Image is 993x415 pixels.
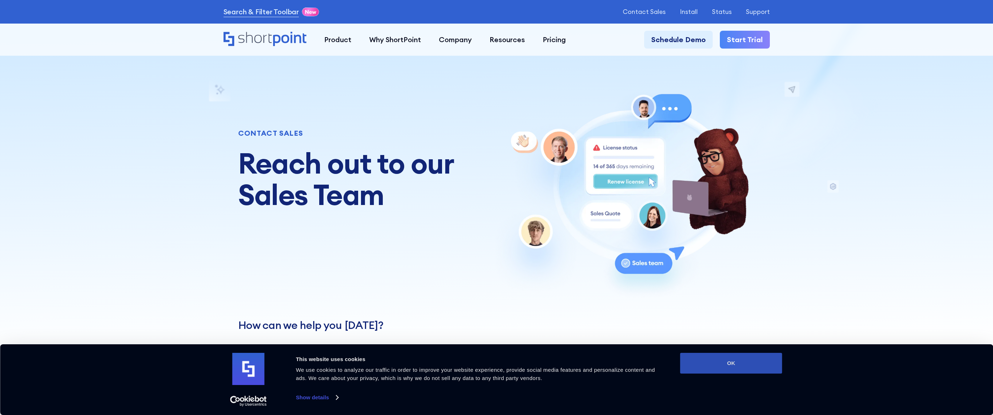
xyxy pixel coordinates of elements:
[644,31,713,49] a: Schedule Demo
[720,31,770,49] a: Start Trial
[430,31,481,49] a: Company
[296,355,664,364] div: This website uses cookies
[324,34,351,45] div: Product
[238,319,755,331] h2: How can we help you [DATE]?
[439,34,472,45] div: Company
[534,31,575,49] a: Pricing
[296,392,338,403] a: Show details
[238,147,476,210] h1: Reach out to our Sales Team
[296,367,655,381] span: We use cookies to analyze our traffic in order to improve your website experience, provide social...
[712,8,732,15] a: Status
[224,32,307,47] a: Home
[481,31,534,49] a: Resources
[680,8,698,15] a: Install
[864,332,993,415] iframe: Chat Widget
[746,8,770,15] a: Support
[217,396,280,406] a: Usercentrics Cookiebot - opens in a new window
[360,31,430,49] a: Why ShortPoint
[315,31,360,49] a: Product
[232,353,265,385] img: logo
[238,130,476,137] div: CONTACT SALES
[369,34,421,45] div: Why ShortPoint
[224,6,299,17] a: Search & Filter Toolbar
[680,353,782,374] button: OK
[543,34,566,45] div: Pricing
[623,8,666,15] a: Contact Sales
[490,34,525,45] div: Resources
